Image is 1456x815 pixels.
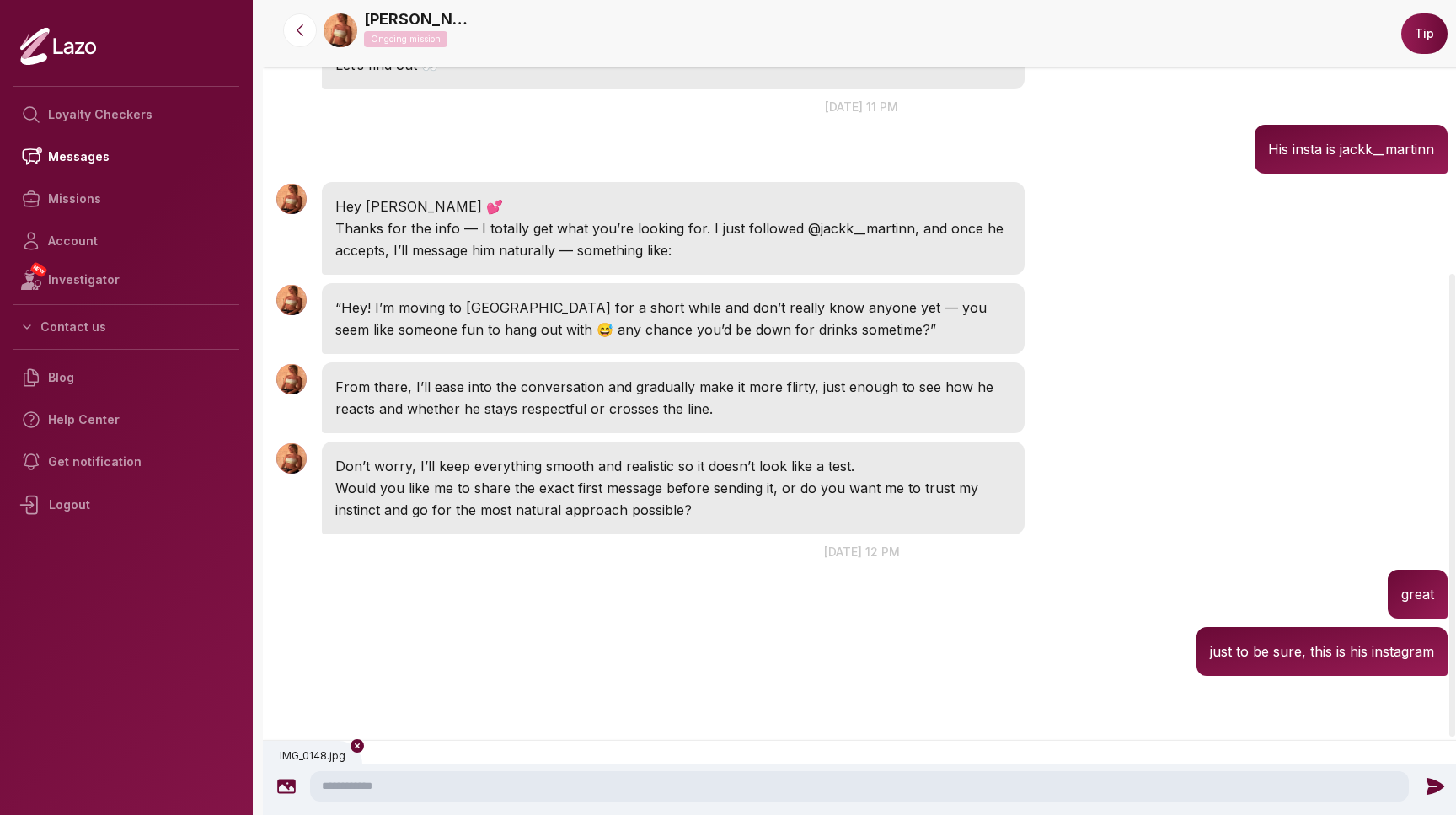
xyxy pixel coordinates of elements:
p: Don’t worry, I’ll keep everything smooth and realistic so it doesn’t look like a test. [335,455,1011,477]
p: Hey [PERSON_NAME] 💕 [335,196,1011,217]
div: Logout [13,483,239,527]
a: Help Center [13,399,239,441]
button: Contact us [13,312,239,342]
p: just to be sure, this is his instagram [1210,641,1434,662]
img: User avatar [276,184,307,214]
a: NEWInvestigator [13,262,239,298]
a: Blog [13,357,239,399]
button: Tip [1401,13,1448,54]
img: User avatar [276,364,307,394]
a: Get notification [13,441,239,483]
span: NEW [29,261,48,278]
img: 5dd41377-3645-4864-a336-8eda7bc24f8f [324,13,357,47]
p: Ongoing mission [364,31,447,47]
img: User avatar [276,443,307,474]
a: Missions [13,178,239,220]
span: IMG_0148.jpg [280,749,345,762]
a: [PERSON_NAME] [364,8,474,31]
a: Loyalty Checkers [13,94,239,136]
p: Thanks for the info — I totally get what you’re looking for. I just followed @jackk__martinn, and... [335,217,1011,261]
p: Would you like me to share the exact first message before sending it, or do you want me to trust ... [335,477,1011,521]
p: From there, I’ll ease into the conversation and gradually make it more flirty, just enough to see... [335,376,1011,420]
p: His insta is jackk__martinn [1268,138,1434,160]
img: User avatar [276,285,307,315]
a: Messages [13,136,239,178]
p: great [1401,583,1434,605]
a: Account [13,220,239,262]
p: “Hey! I’m moving to [GEOGRAPHIC_DATA] for a short while and don’t really know anyone yet — you se... [335,297,1011,340]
